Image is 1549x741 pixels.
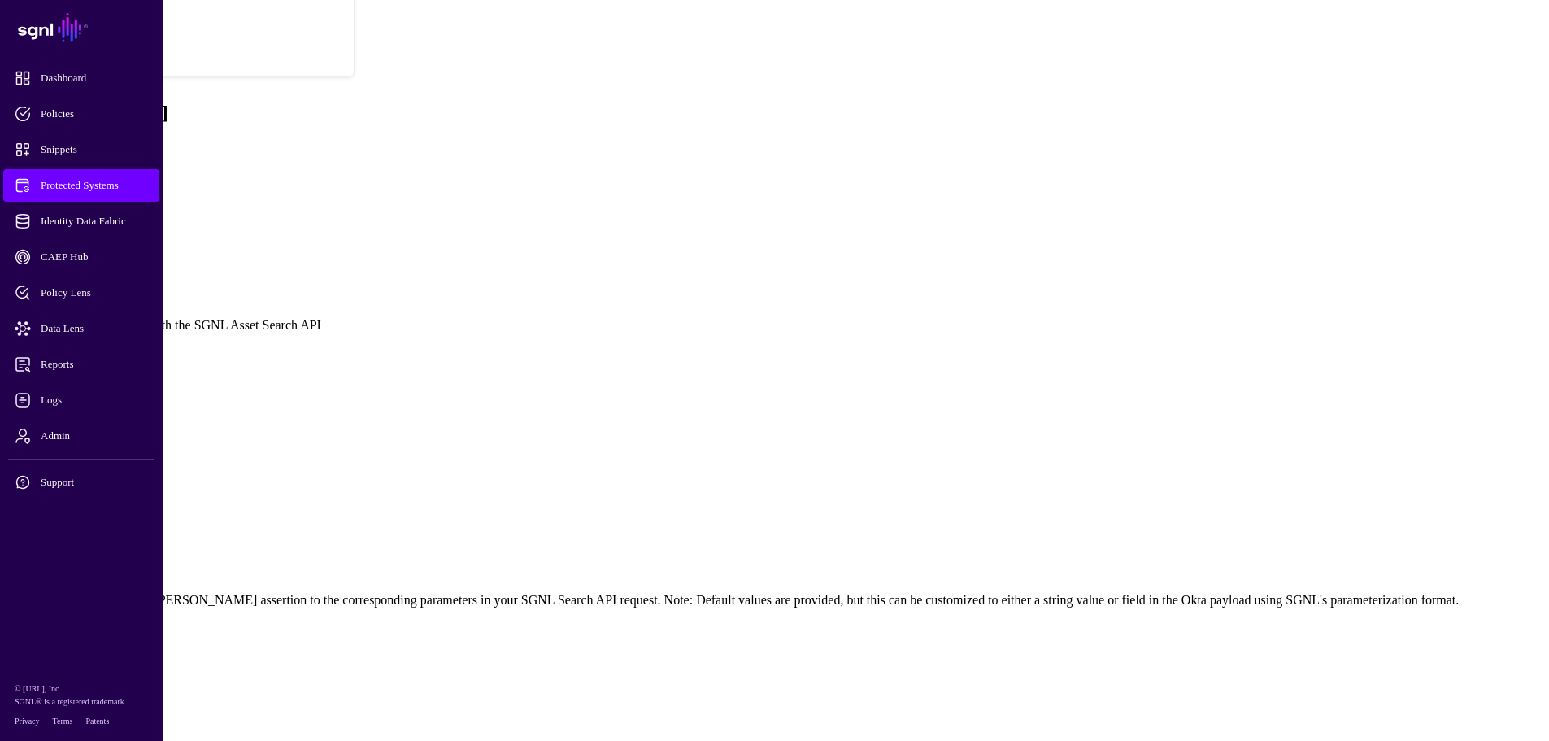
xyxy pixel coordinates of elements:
[3,277,159,309] a: Policy Lens
[15,213,174,229] span: Identity Data Fabric
[7,560,1542,578] h3: Request
[3,420,159,452] a: Admin
[15,177,174,194] span: Protected Systems
[15,682,148,695] p: © [URL], Inc
[15,695,148,708] p: SGNL® is a registered trademark
[3,241,159,273] a: CAEP Hub
[15,320,174,337] span: Data Lens
[85,717,109,726] a: Patents
[7,593,1542,608] p: Map the fields in your Okta [PERSON_NAME] assertion to the corresponding parameters in your SGNL ...
[15,474,174,490] span: Support
[15,249,174,265] span: CAEP Hub
[3,62,159,94] a: Dashboard
[3,133,159,166] a: Snippets
[33,52,354,64] div: Log out
[7,416,1542,434] h3: RowFilters
[3,384,159,416] a: Logs
[15,106,174,122] span: Policies
[15,142,174,158] span: Snippets
[7,286,1542,303] h3: Search Transforms
[15,285,174,301] span: Policy Lens
[3,169,159,202] a: Protected Systems
[3,348,159,381] a: Reports
[15,717,40,726] a: Privacy
[3,312,159,345] a: Data Lens
[53,717,73,726] a: Terms
[10,10,153,46] a: SGNL
[15,356,174,373] span: Reports
[15,392,174,408] span: Logs
[15,428,174,444] span: Admin
[3,98,159,130] a: Policies
[7,102,1542,124] h2: [PERSON_NAME]
[3,205,159,238] a: Identity Data Fabric
[7,318,1542,333] p: Configure your transforms with the SGNL Asset Search API
[15,70,174,86] span: Dashboard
